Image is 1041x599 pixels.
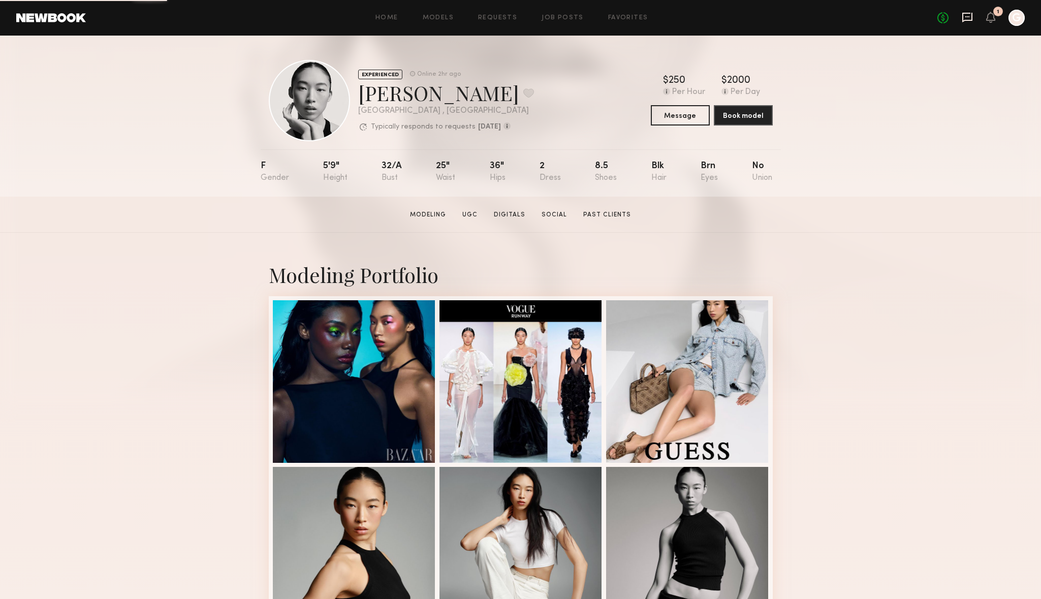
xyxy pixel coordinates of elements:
[714,105,773,125] button: Book model
[1008,10,1025,26] a: G
[540,162,561,182] div: 2
[579,210,635,219] a: Past Clients
[382,162,402,182] div: 32/a
[752,162,772,182] div: No
[721,76,727,86] div: $
[608,15,648,21] a: Favorites
[375,15,398,21] a: Home
[458,210,482,219] a: UGC
[538,210,571,219] a: Social
[358,79,534,106] div: [PERSON_NAME]
[672,88,705,97] div: Per Hour
[490,162,506,182] div: 36"
[436,162,455,182] div: 25"
[727,76,750,86] div: 2000
[406,210,450,219] a: Modeling
[417,71,461,78] div: Online 2hr ago
[663,76,669,86] div: $
[651,105,710,125] button: Message
[269,261,773,288] div: Modeling Portfolio
[478,15,517,21] a: Requests
[478,123,501,131] b: [DATE]
[358,107,534,115] div: [GEOGRAPHIC_DATA] , [GEOGRAPHIC_DATA]
[358,70,402,79] div: EXPERIENCED
[651,162,667,182] div: Blk
[490,210,529,219] a: Digitals
[371,123,476,131] p: Typically responds to requests
[669,76,685,86] div: 250
[997,9,999,15] div: 1
[323,162,348,182] div: 5'9"
[595,162,617,182] div: 8.5
[542,15,584,21] a: Job Posts
[261,162,289,182] div: F
[701,162,718,182] div: Brn
[731,88,760,97] div: Per Day
[423,15,454,21] a: Models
